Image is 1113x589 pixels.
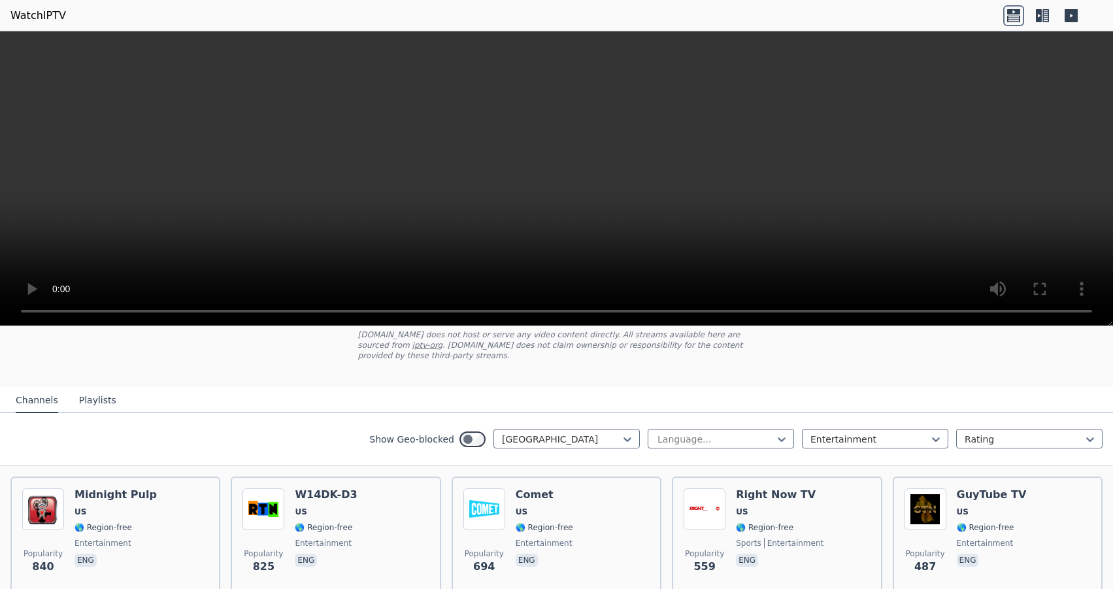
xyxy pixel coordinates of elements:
[75,507,86,517] span: US
[22,488,64,530] img: Midnight Pulp
[736,538,761,548] span: sports
[736,507,748,517] span: US
[516,554,538,567] p: eng
[905,488,946,530] img: GuyTube TV
[684,488,725,530] img: Right Now TV
[906,548,945,559] span: Popularity
[764,538,824,548] span: entertainment
[242,488,284,530] img: W14DK-D3
[736,554,758,567] p: eng
[914,559,936,575] span: 487
[244,548,283,559] span: Popularity
[75,554,97,567] p: eng
[736,488,823,501] h6: Right Now TV
[412,341,443,350] a: iptv-org
[295,507,307,517] span: US
[295,522,352,533] span: 🌎 Region-free
[10,8,66,24] a: WatchIPTV
[957,507,969,517] span: US
[693,559,715,575] span: 559
[79,388,116,413] button: Playlists
[516,488,573,501] h6: Comet
[473,559,495,575] span: 694
[463,488,505,530] img: Comet
[516,522,573,533] span: 🌎 Region-free
[957,538,1014,548] span: entertainment
[24,548,63,559] span: Popularity
[295,538,352,548] span: entertainment
[369,433,454,446] label: Show Geo-blocked
[253,559,274,575] span: 825
[736,522,793,533] span: 🌎 Region-free
[957,488,1027,501] h6: GuyTube TV
[358,329,756,361] p: [DOMAIN_NAME] does not host or serve any video content directly. All streams available here are s...
[32,559,54,575] span: 840
[295,488,357,501] h6: W14DK-D3
[957,554,979,567] p: eng
[957,522,1014,533] span: 🌎 Region-free
[685,548,724,559] span: Popularity
[16,388,58,413] button: Channels
[75,522,132,533] span: 🌎 Region-free
[516,507,527,517] span: US
[295,554,317,567] p: eng
[75,538,131,548] span: entertainment
[516,538,573,548] span: entertainment
[465,548,504,559] span: Popularity
[75,488,157,501] h6: Midnight Pulp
